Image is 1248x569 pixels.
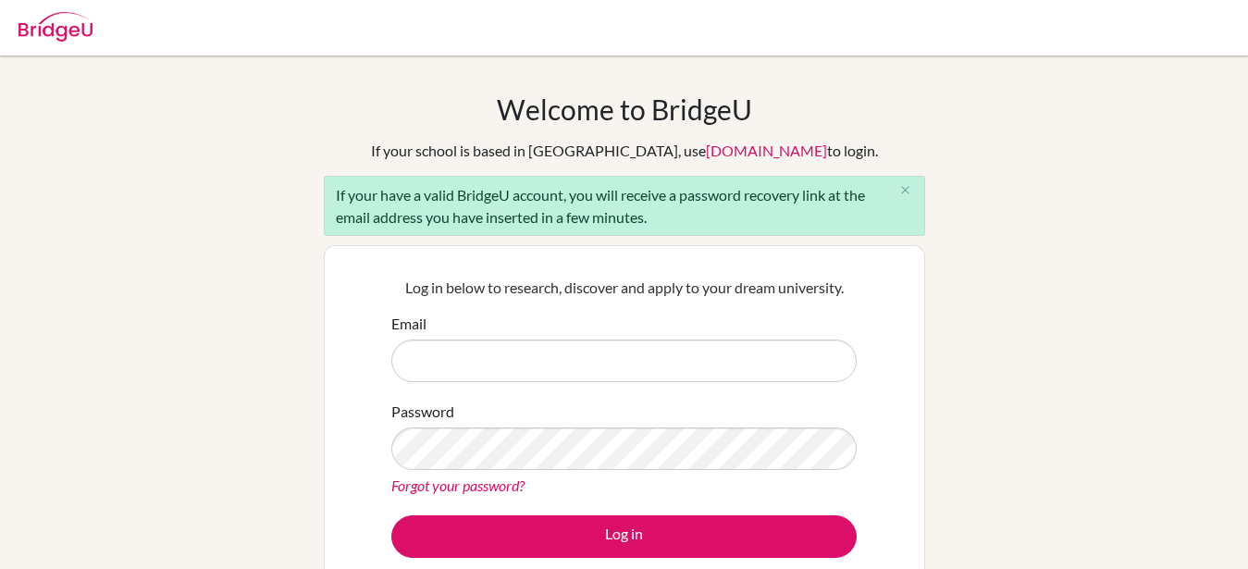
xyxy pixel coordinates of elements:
[391,401,454,423] label: Password
[887,177,924,204] button: Close
[706,142,827,159] a: [DOMAIN_NAME]
[497,93,752,126] h1: Welcome to BridgeU
[898,183,912,197] i: close
[391,476,525,494] a: Forgot your password?
[324,176,925,236] div: If your have a valid BridgeU account, you will receive a password recovery link at the email addr...
[19,12,93,42] img: Bridge-U
[391,277,857,299] p: Log in below to research, discover and apply to your dream university.
[391,313,426,335] label: Email
[371,140,878,162] div: If your school is based in [GEOGRAPHIC_DATA], use to login.
[391,515,857,558] button: Log in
